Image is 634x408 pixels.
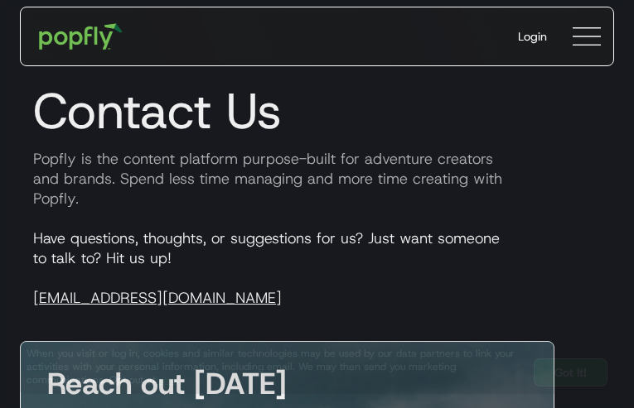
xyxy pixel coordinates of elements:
[156,373,177,386] a: here
[20,81,614,141] h1: Contact Us
[33,288,282,308] a: [EMAIL_ADDRESS][DOMAIN_NAME]
[534,358,607,386] a: Got It!
[27,12,134,61] a: home
[20,149,614,209] p: Popfly is the content platform purpose-built for adventure creators and brands. Spend less time m...
[27,347,520,386] div: When you visit or log in, cookies and similar technologies may be used by our data partners to li...
[20,228,614,308] p: Have questions, thoughts, or suggestions for us? Just want someone to talk to? Hit us up!
[505,15,560,58] a: Login
[518,28,547,45] div: Login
